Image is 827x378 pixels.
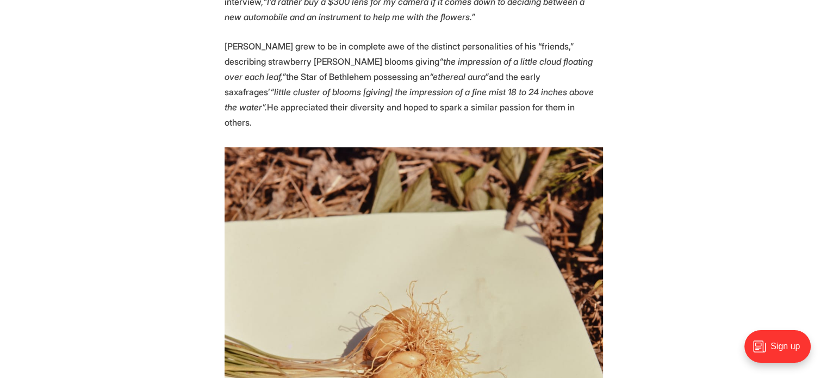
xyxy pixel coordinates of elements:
em: “the impression of a little cloud floating over each leaf,” [225,56,593,82]
em: “ethereal aura” [430,71,489,82]
p: [PERSON_NAME] grew to be in complete awe of the distinct personalities of his “friends,” describi... [225,39,603,130]
iframe: portal-trigger [735,325,827,378]
em: “little cluster of blooms [giving] the impression of a fine mist 18 to 24 inches above the water”. [225,86,594,113]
